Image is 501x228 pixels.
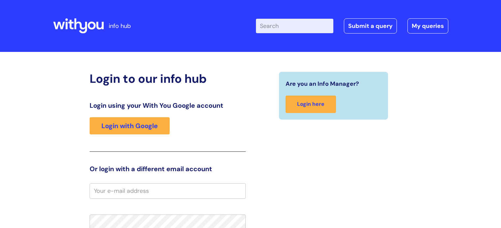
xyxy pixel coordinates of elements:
[286,79,359,89] span: Are you an Info Manager?
[90,102,246,109] h3: Login using your With You Google account
[256,19,333,33] input: Search
[90,117,170,134] a: Login with Google
[344,18,397,34] a: Submit a query
[286,96,336,113] a: Login here
[90,183,246,198] input: Your e-mail address
[407,18,448,34] a: My queries
[90,72,246,86] h2: Login to our info hub
[90,165,246,173] h3: Or login with a different email account
[109,21,131,31] p: info hub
